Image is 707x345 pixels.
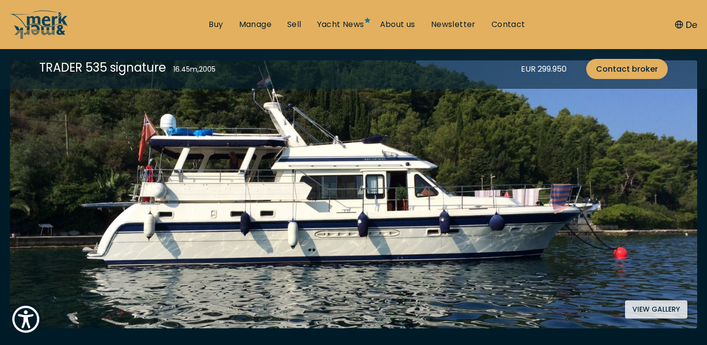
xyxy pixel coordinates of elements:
[521,63,567,75] div: EUR 299.950
[586,59,668,79] a: Contact broker
[209,19,223,30] a: Buy
[39,59,166,76] div: TRADER 535 signature
[239,19,272,30] a: Manage
[10,60,697,328] img: Merk&Merk
[173,64,216,75] div: 16.45 m , 2005
[675,18,697,31] button: De
[380,19,415,30] a: About us
[625,300,687,318] button: View gallery
[10,31,69,42] a: /
[491,19,525,30] a: Contact
[431,19,476,30] a: Newsletter
[287,19,301,30] a: Sell
[10,303,42,335] button: Show Accessibility Preferences
[596,63,658,75] span: Contact broker
[317,19,364,30] a: Yacht News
